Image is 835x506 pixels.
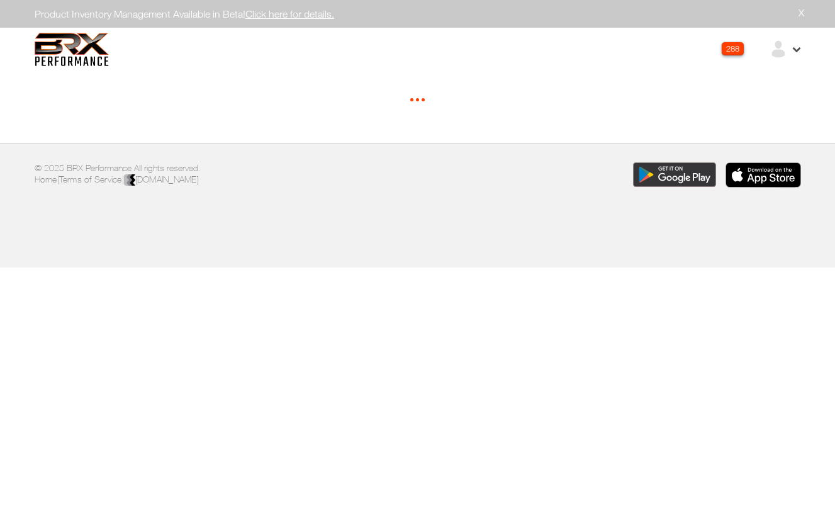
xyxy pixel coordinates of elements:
[769,40,788,59] img: ex-default-user.svg
[59,174,122,184] a: Terms of Service
[124,174,199,184] a: [DOMAIN_NAME]
[35,162,408,187] p: © 2025 BRX Performance All rights reserved. | |
[124,174,135,187] img: colorblack-fill
[35,33,109,66] img: 6f7da32581c89ca25d665dc3aae533e4f14fe3ef_original.svg
[25,6,810,21] div: Product Inventory Management Available in Beta!
[726,162,801,188] img: Download the BRX Performance app for iOS
[633,162,716,188] img: Download the BRX Performance app for Google Play
[722,42,744,55] div: 288
[35,174,57,184] a: Home
[245,8,334,20] a: Click here for details.
[799,6,804,19] a: X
